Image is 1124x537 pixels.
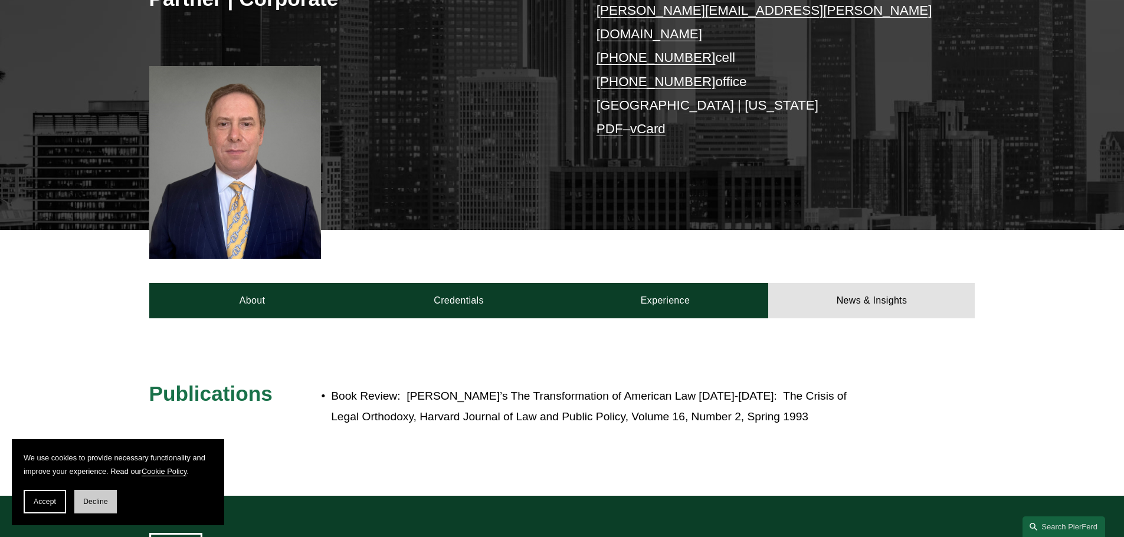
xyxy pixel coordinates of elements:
a: Credentials [356,283,562,318]
button: Accept [24,490,66,513]
a: About [149,283,356,318]
span: Decline [83,498,108,506]
a: PDF [597,121,623,136]
a: Experience [562,283,769,318]
section: Cookie banner [12,439,224,525]
a: vCard [630,121,666,136]
a: Search this site [1023,516,1105,537]
a: Cookie Policy [142,467,187,476]
a: News & Insights [768,283,975,318]
span: Publications [149,382,273,405]
p: Book Review: [PERSON_NAME]’s The Transformation of American Law [DATE]-[DATE]: The Crisis of Lega... [331,386,871,427]
a: [PERSON_NAME][EMAIL_ADDRESS][PERSON_NAME][DOMAIN_NAME] [597,3,932,41]
button: Decline [74,490,117,513]
a: [PHONE_NUMBER] [597,50,716,65]
a: [PHONE_NUMBER] [597,74,716,89]
p: We use cookies to provide necessary functionality and improve your experience. Read our . [24,451,212,478]
span: Accept [34,498,56,506]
